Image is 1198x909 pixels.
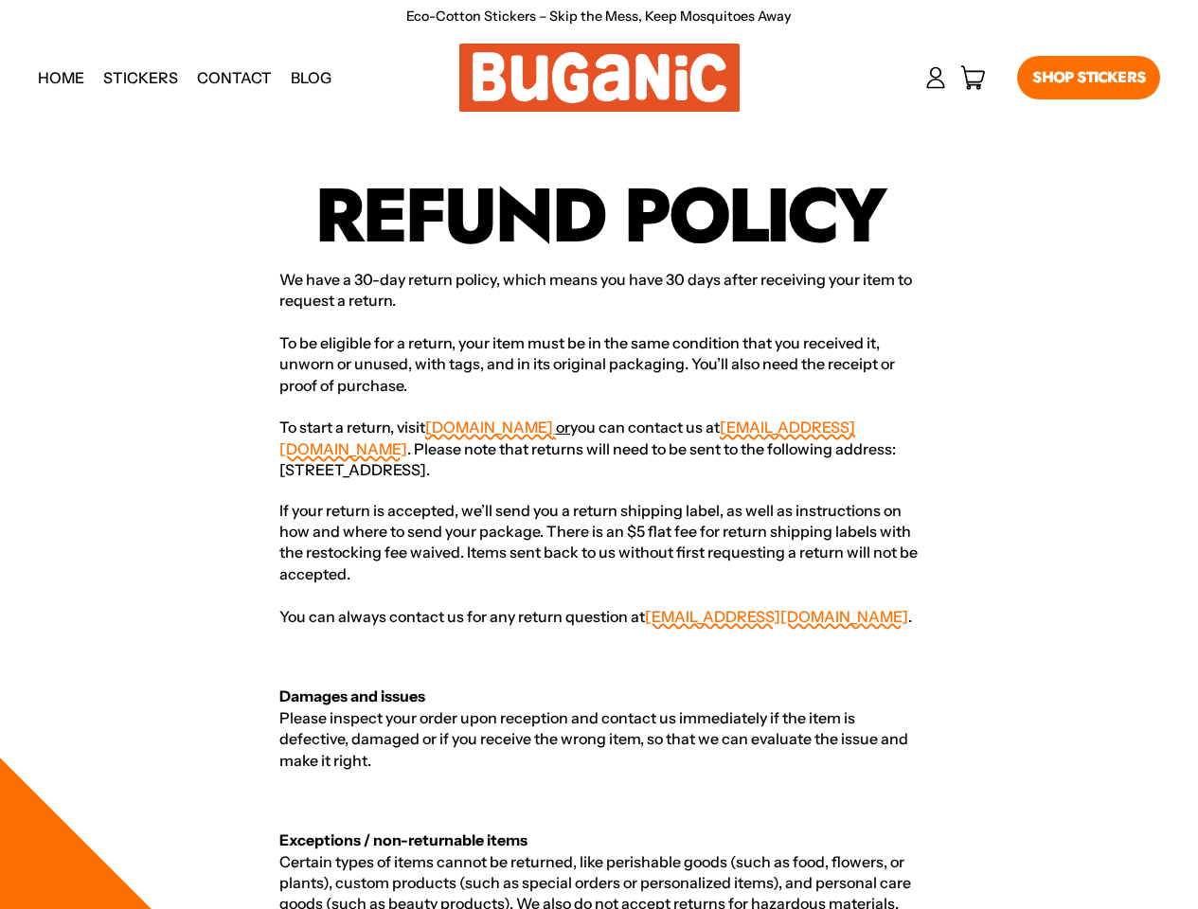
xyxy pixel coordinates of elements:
span: or [556,418,570,437]
h1: Refund policy [279,182,919,250]
img: Buganic [459,44,740,112]
a: Home [28,54,94,101]
p: Please inspect your order upon reception and contact us immediately if the item is defective, dam... [279,686,919,771]
a: [DOMAIN_NAME] [425,418,553,437]
a: Shop Stickers [1017,56,1160,99]
a: [EMAIL_ADDRESS][DOMAIN_NAME] [645,607,908,626]
strong: Exceptions / non-returnable items [279,830,527,849]
a: Stickers [94,54,188,101]
p: If your return is accepted, we’ll send you a return shipping label, as well as instructions on ho... [279,500,919,627]
a: Blog [281,54,341,101]
strong: Damages and issues [279,686,425,705]
a: Contact [188,54,281,101]
p: We have a 30-day return policy, which means you have 30 days after receiving your item to request... [279,269,919,481]
a: [EMAIL_ADDRESS][DOMAIN_NAME] [279,418,855,457]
